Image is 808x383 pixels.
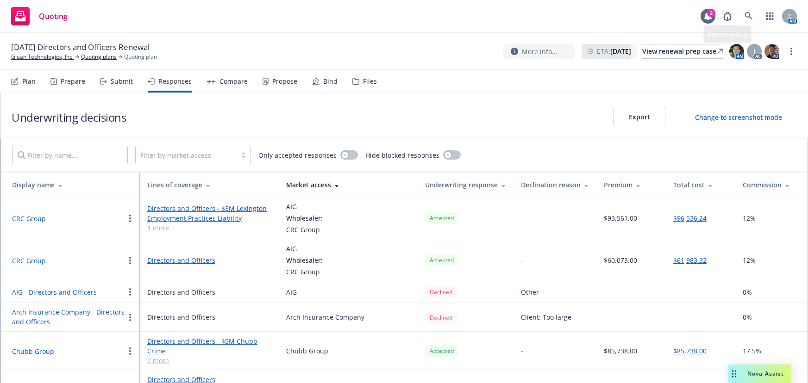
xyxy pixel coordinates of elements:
div: Lines of coverage [147,180,271,190]
button: CRC Group [12,256,46,266]
span: More info... [522,47,557,56]
span: Nova Assist [747,370,784,377]
div: Wholesaler: [286,255,323,265]
input: Filter by name... [12,146,128,164]
div: Declined [425,286,457,298]
button: Arch Insurance Company - Directors and Officers [12,307,125,327]
div: $60,073.00 [604,255,637,265]
span: Hide blocked responses [365,150,439,160]
img: photo [764,44,779,59]
a: View renewal prep case [642,44,723,59]
div: Drag to move [728,364,740,383]
a: Switch app [761,7,779,25]
div: Directors and Officers [147,287,215,297]
div: Market access [286,180,410,190]
a: Search [739,7,758,25]
span: J [753,47,755,56]
div: Files [363,78,377,85]
div: Directors and Officers [147,312,215,322]
span: Quoting plan [124,53,157,61]
a: Crime [147,346,271,356]
span: 17.5% [743,346,761,356]
div: $85,738.00 [604,346,637,356]
div: Other [521,287,539,297]
a: 2 more [147,356,271,365]
div: Accepted [425,345,458,357]
div: Arch Insurance Company [286,312,364,322]
button: Chubb Group [12,346,54,356]
h1: Underwriting decisions [12,110,126,125]
div: Declination reason [521,180,589,190]
button: $85,738.00 [673,346,707,356]
div: Client: Too large [521,312,571,322]
button: $61,983.32 [673,255,707,265]
button: $96,536.24 [673,213,707,223]
div: Display name [12,180,132,190]
a: Report a Bug [718,7,737,25]
div: $93,561.00 [604,213,637,223]
div: View renewal prep case [642,44,723,58]
div: 2 [707,9,715,17]
div: Accepted [425,212,458,224]
button: Nova Assist [728,364,791,383]
img: photo [729,44,744,59]
a: Glean Technologies, Inc. [11,53,74,61]
div: - [521,213,523,223]
a: Employment Practices Liability [147,213,271,223]
div: - [521,255,523,265]
a: Directors and Officers [147,255,271,265]
div: Declined [425,312,457,323]
div: Wholesaler: [286,213,323,223]
a: Quoting plans [81,53,117,61]
div: Change to screenshot mode [695,112,782,122]
span: 0% [743,312,752,322]
a: Directors and Officers - $5M Chubb [147,336,271,346]
a: Directors and Officers - $3M Lexington [147,204,271,213]
div: Accepted [425,254,458,266]
div: Responses [158,78,192,85]
div: Chubb Group [286,346,328,356]
div: AIG [286,244,323,253]
a: 1 more [147,223,271,233]
div: Prepare [61,78,85,85]
div: Compare [219,78,248,85]
button: CRC Group [12,214,46,223]
div: Total cost [673,180,728,190]
strong: [DATE] [610,47,631,56]
a: more [786,46,797,57]
span: Only accepted responses [258,150,337,160]
button: AIG - Directors and Officers [12,287,97,297]
span: 0% [743,287,752,297]
div: - [521,346,523,356]
span: Declined [425,286,457,298]
div: CRC Group [286,267,323,277]
button: Change to screenshot mode [680,108,797,126]
div: CRC Group [286,225,323,235]
div: AIG [286,287,297,297]
span: [DATE] Directors and Officers Renewal [11,42,150,53]
button: Export [614,108,665,126]
div: Propose [272,78,297,85]
div: Underwriting response [425,180,506,190]
span: 12% [743,255,756,265]
span: Quoting [39,12,68,20]
div: Submit [111,78,133,85]
div: Plan [22,78,36,85]
span: ETA : [597,46,631,56]
div: AIG [286,202,323,211]
button: More info... [503,44,575,59]
a: Quoting [7,3,71,29]
div: Bind [323,78,338,85]
div: Commission [743,180,797,190]
span: 12% [743,213,756,223]
div: Premium [604,180,658,190]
